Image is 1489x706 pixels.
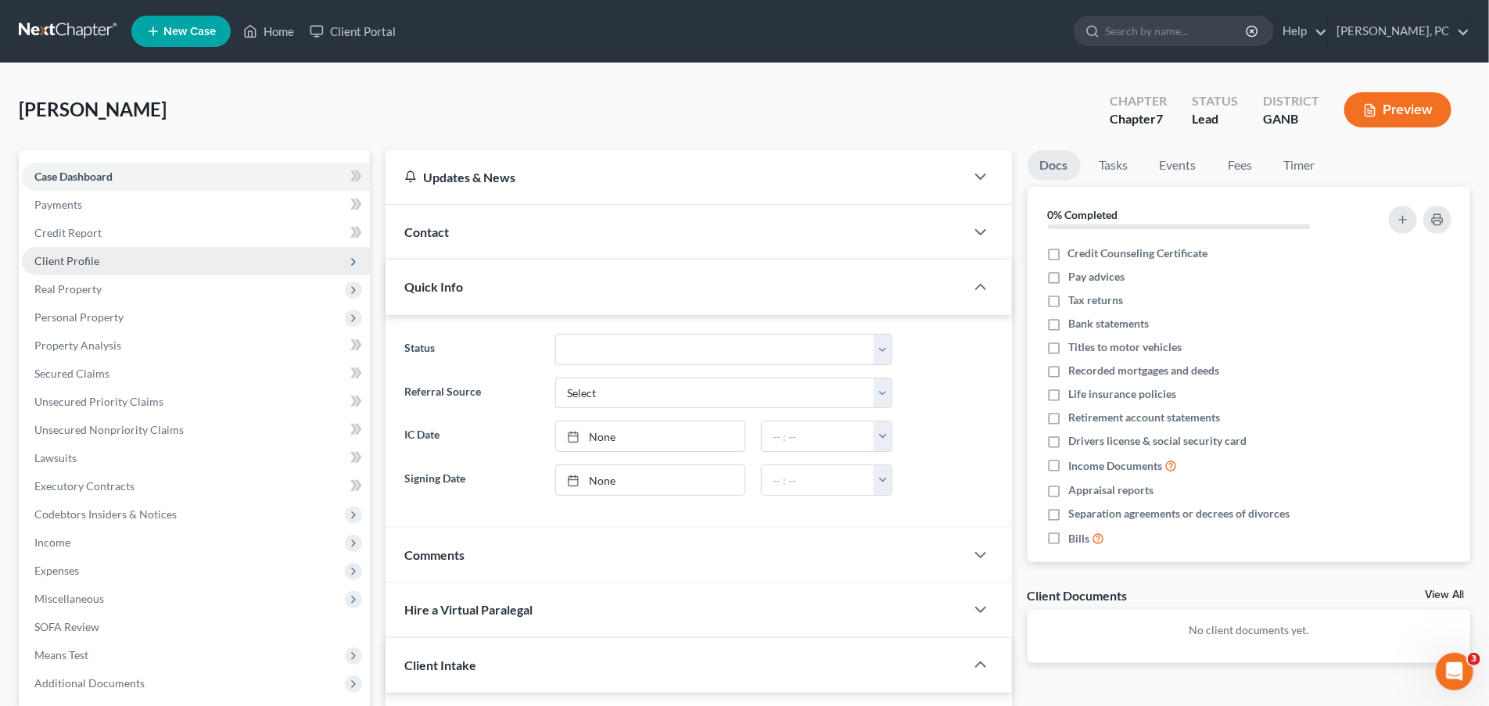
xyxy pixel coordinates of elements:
div: Chapter [1110,92,1167,110]
button: Preview [1344,92,1451,127]
label: IC Date [396,421,547,452]
span: Separation agreements or decrees of divorces [1068,506,1290,521]
span: Expenses [34,564,79,577]
span: Property Analysis [34,339,121,352]
div: Chapter [1110,110,1167,128]
a: Events [1147,150,1209,181]
a: Help [1275,17,1327,45]
span: SOFA Review [34,620,99,633]
div: Status [1192,92,1238,110]
span: Comments [404,547,465,562]
span: Lawsuits [34,451,77,464]
span: Payments [34,198,82,211]
span: [PERSON_NAME] [19,98,167,120]
span: Retirement account statements [1068,410,1220,425]
a: Property Analysis [22,331,370,360]
p: No client documents yet. [1040,622,1458,638]
span: Quick Info [404,279,463,294]
span: Pay advices [1068,269,1125,285]
span: New Case [163,26,216,38]
span: Income Documents [1068,458,1162,474]
label: Referral Source [396,378,547,409]
span: Tax returns [1068,292,1123,308]
span: Secured Claims [34,367,109,380]
div: Lead [1192,110,1238,128]
a: Unsecured Nonpriority Claims [22,416,370,444]
span: Appraisal reports [1068,482,1154,498]
span: Unsecured Nonpriority Claims [34,423,184,436]
a: None [556,421,744,451]
span: Contact [404,224,449,239]
span: Client Profile [34,254,99,267]
a: Timer [1272,150,1328,181]
span: Credit Counseling Certificate [1068,245,1208,261]
span: Personal Property [34,310,124,324]
a: Fees [1215,150,1265,181]
div: District [1263,92,1319,110]
span: 3 [1468,653,1480,665]
strong: 0% Completed [1048,208,1118,221]
a: SOFA Review [22,613,370,641]
span: Means Test [34,648,88,661]
input: -- : -- [762,421,874,451]
span: Titles to motor vehicles [1068,339,1182,355]
a: [PERSON_NAME], PC [1329,17,1469,45]
span: Executory Contracts [34,479,135,493]
span: Hire a Virtual Paralegal [404,602,533,617]
a: Tasks [1087,150,1141,181]
label: Status [396,334,547,365]
div: Updates & News [404,169,946,185]
span: Case Dashboard [34,170,113,183]
a: Docs [1028,150,1081,181]
a: Unsecured Priority Claims [22,388,370,416]
span: Client Intake [404,658,476,672]
span: Bills [1068,531,1089,547]
a: View All [1425,590,1464,600]
span: Drivers license & social security card [1068,433,1247,449]
div: Client Documents [1028,587,1128,604]
a: Case Dashboard [22,163,370,191]
a: Payments [22,191,370,219]
span: Additional Documents [34,676,145,690]
span: 7 [1156,111,1163,126]
a: Credit Report [22,219,370,247]
span: Recorded mortgages and deeds [1068,363,1219,378]
span: Real Property [34,282,102,296]
span: Income [34,536,70,549]
a: None [556,465,744,495]
a: Executory Contracts [22,472,370,500]
span: Bank statements [1068,316,1149,331]
input: -- : -- [762,465,874,495]
a: Home [235,17,302,45]
div: GANB [1263,110,1319,128]
a: Client Portal [302,17,404,45]
span: Miscellaneous [34,592,104,605]
iframe: Intercom live chat [1436,653,1473,690]
span: Unsecured Priority Claims [34,395,163,408]
span: Credit Report [34,226,102,239]
span: Life insurance policies [1068,386,1176,402]
a: Lawsuits [22,444,370,472]
a: Secured Claims [22,360,370,388]
input: Search by name... [1105,16,1248,45]
span: Codebtors Insiders & Notices [34,507,177,521]
label: Signing Date [396,464,547,496]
